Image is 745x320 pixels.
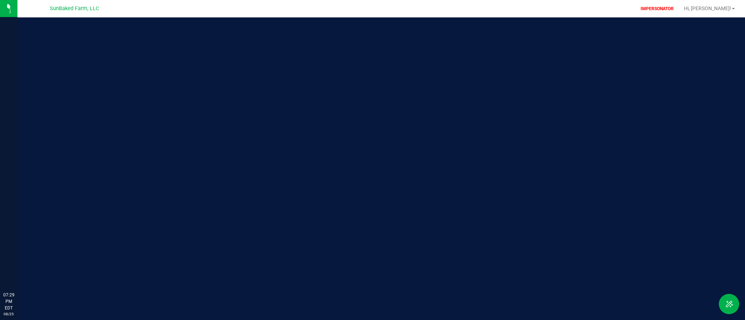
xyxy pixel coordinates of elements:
[50,5,99,12] span: SunBaked Farm, LLC
[3,311,14,317] p: 08/25
[684,5,731,11] span: Hi, [PERSON_NAME]!
[3,292,14,311] p: 07:29 PM EDT
[719,294,739,314] button: Toggle Menu
[638,5,677,12] p: IMPERSONATOR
